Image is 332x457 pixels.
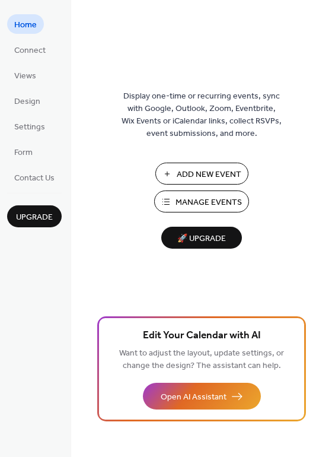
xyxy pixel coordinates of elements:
[177,169,241,181] span: Add New Event
[14,45,46,57] span: Connect
[154,191,249,212] button: Manage Events
[119,345,284,374] span: Want to adjust the layout, update settings, or change the design? The assistant can help.
[175,196,242,209] span: Manage Events
[14,19,37,31] span: Home
[7,91,47,110] a: Design
[168,231,235,247] span: 🚀 Upgrade
[7,14,44,34] a: Home
[122,90,282,140] span: Display one-time or recurring events, sync with Google, Outlook, Zoom, Eventbrite, Wix Events or ...
[143,383,261,410] button: Open AI Assistant
[7,205,62,227] button: Upgrade
[143,328,261,344] span: Edit Your Calendar with AI
[14,121,45,134] span: Settings
[16,211,53,224] span: Upgrade
[155,163,248,185] button: Add New Event
[161,227,242,249] button: 🚀 Upgrade
[7,40,53,59] a: Connect
[14,70,36,82] span: Views
[14,172,55,185] span: Contact Us
[7,142,40,161] a: Form
[161,391,226,404] span: Open AI Assistant
[14,96,40,108] span: Design
[14,147,33,159] span: Form
[7,65,43,85] a: Views
[7,167,62,187] a: Contact Us
[7,116,52,136] a: Settings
